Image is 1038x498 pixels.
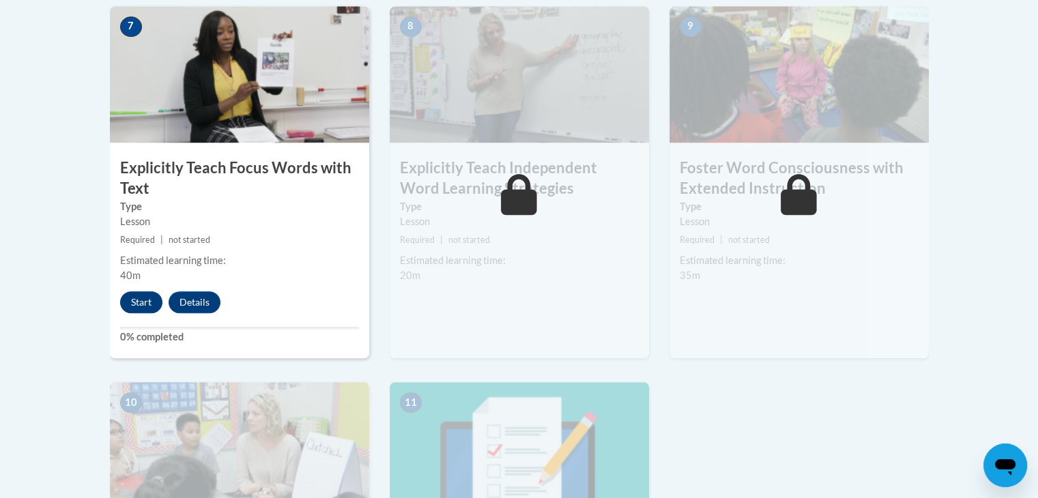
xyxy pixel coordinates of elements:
span: not started [448,235,490,245]
h3: Explicitly Teach Independent Word Learning Strategies [390,158,649,200]
div: Estimated learning time: [680,253,919,268]
img: Course Image [390,6,649,143]
button: Start [120,291,162,313]
span: Required [400,235,435,245]
div: Lesson [400,214,639,229]
span: 7 [120,16,142,37]
span: 20m [400,269,420,281]
span: 10 [120,392,142,413]
label: Type [400,199,639,214]
span: | [720,235,723,245]
span: 8 [400,16,422,37]
img: Course Image [669,6,929,143]
span: Required [680,235,715,245]
span: Required [120,235,155,245]
iframe: Button to launch messaging window [983,443,1027,487]
div: Lesson [680,214,919,229]
label: Type [680,199,919,214]
button: Details [169,291,220,313]
img: Course Image [110,6,369,143]
label: Type [120,199,359,214]
span: 9 [680,16,702,37]
span: | [160,235,163,245]
span: | [440,235,443,245]
h3: Foster Word Consciousness with Extended Instruction [669,158,929,200]
span: not started [728,235,770,245]
label: 0% completed [120,329,359,345]
span: not started [169,235,210,245]
div: Lesson [120,214,359,229]
span: 11 [400,392,422,413]
span: 35m [680,269,700,281]
h3: Explicitly Teach Focus Words with Text [110,158,369,200]
div: Estimated learning time: [120,253,359,268]
div: Estimated learning time: [400,253,639,268]
span: 40m [120,269,141,281]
